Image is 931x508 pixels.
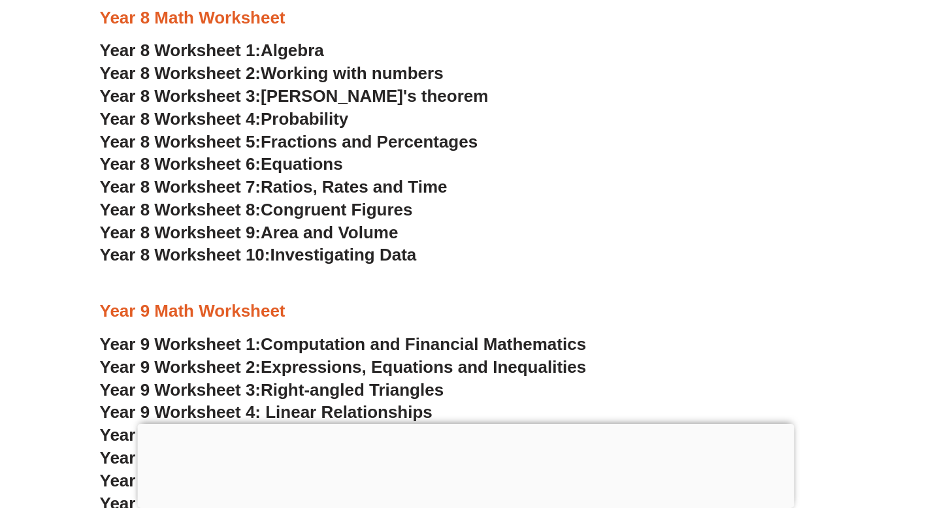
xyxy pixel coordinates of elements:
a: Year 9 Worksheet 4: Linear Relationships [100,402,433,422]
span: Investigating Data [270,245,416,264]
a: Year 8 Worksheet 5:Fractions and Percentages [100,132,478,151]
a: Year 8 Worksheet 2:Working with numbers [100,63,444,83]
a: Year 8 Worksheet 1:Algebra [100,40,324,60]
a: Year 9 Worksheet 5: Length, Area, Surface Area and Volume [100,425,582,445]
span: Expressions, Equations and Inequalities [261,357,586,377]
span: Right-angled Triangles [261,380,444,400]
span: Working with numbers [261,63,444,83]
a: Year 9 Worksheet 3:Right-angled Triangles [100,380,444,400]
a: Year 9 Worksheet 2:Expressions, Equations and Inequalities [100,357,587,377]
span: Probability [261,109,348,129]
span: [PERSON_NAME]'s theorem [261,86,488,106]
span: Equations [261,154,343,174]
span: Year 8 Worksheet 3: [100,86,261,106]
span: Year 9 Worksheet 3: [100,380,261,400]
span: Year 8 Worksheet 8: [100,200,261,219]
a: Year 8 Worksheet 4:Probability [100,109,349,129]
a: Year 8 Worksheet 3:[PERSON_NAME]'s theorem [100,86,489,106]
span: Year 8 Worksheet 7: [100,177,261,197]
span: Year 8 Worksheet 1: [100,40,261,60]
iframe: Chat Widget [707,360,931,508]
span: Year 9 Worksheet 1: [100,334,261,354]
span: Computation and Financial Mathematics [261,334,586,354]
span: Year 8 Worksheet 10: [100,245,270,264]
span: Year 8 Worksheet 2: [100,63,261,83]
span: Area and Volume [261,223,398,242]
a: Year 8 Worksheet 6:Equations [100,154,343,174]
span: Algebra [261,40,324,60]
a: Year 8 Worksheet 8:Congruent Figures [100,200,413,219]
a: Year 8 Worksheet 9:Area and Volume [100,223,399,242]
h3: Year 8 Math Worksheet [100,7,832,29]
a: Year 9 Worksheet 1:Computation and Financial Mathematics [100,334,587,354]
a: Year 8 Worksheet 7:Ratios, Rates and Time [100,177,448,197]
span: Ratios, Rates and Time [261,177,447,197]
span: Fractions and Percentages [261,132,478,151]
a: Year 9 Worksheet 6: Indices and Surds [100,448,412,468]
span: Year 8 Worksheet 6: [100,154,261,174]
span: Year 8 Worksheet 9: [100,223,261,242]
iframe: Advertisement [137,424,794,505]
span: Congruent Figures [261,200,412,219]
h3: Year 9 Math Worksheet [100,300,832,323]
a: Year 9 Worksheet 7: Properties of Geometry [100,471,455,490]
span: Year 8 Worksheet 5: [100,132,261,151]
span: Year 9 Worksheet 2: [100,357,261,377]
span: Year 8 Worksheet 4: [100,109,261,129]
a: Year 8 Worksheet 10:Investigating Data [100,245,417,264]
